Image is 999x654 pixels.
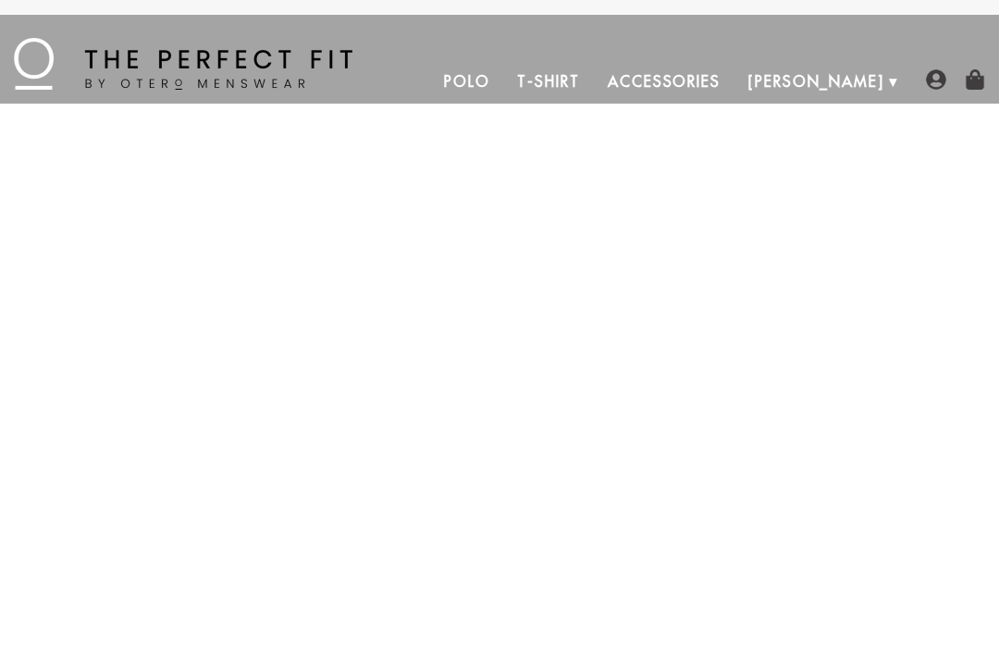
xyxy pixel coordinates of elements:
a: Polo [430,59,504,104]
img: The Perfect Fit - by Otero Menswear - Logo [14,38,352,90]
a: [PERSON_NAME] [734,59,898,104]
img: shopping-bag-icon.png [965,69,985,90]
a: T-Shirt [503,59,593,104]
a: Accessories [594,59,734,104]
img: user-account-icon.png [926,69,946,90]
